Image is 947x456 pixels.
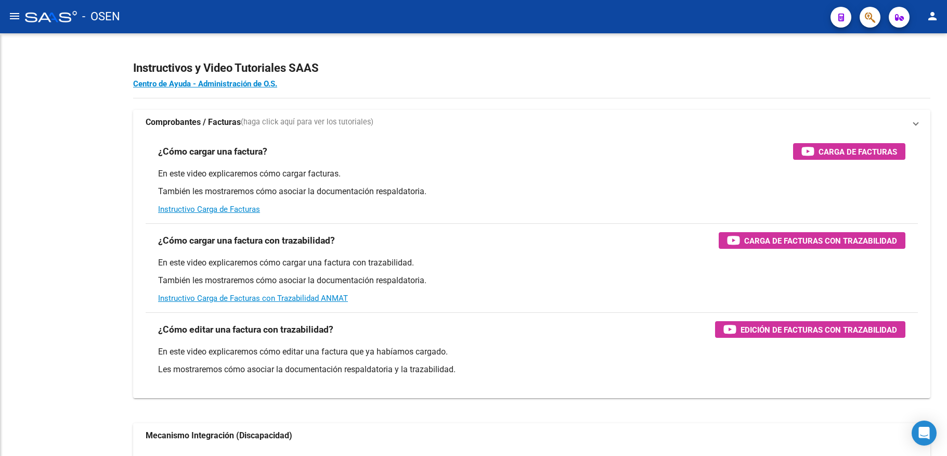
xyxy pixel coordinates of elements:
[926,10,939,22] mat-icon: person
[146,430,292,441] strong: Mecanismo Integración (Discapacidad)
[133,79,277,88] a: Centro de Ayuda - Administración de O.S.
[158,275,905,286] p: También les mostraremos cómo asociar la documentación respaldatoria.
[744,234,897,247] span: Carga de Facturas con Trazabilidad
[158,294,348,303] a: Instructivo Carga de Facturas con Trazabilidad ANMAT
[158,257,905,269] p: En este video explicaremos cómo cargar una factura con trazabilidad.
[133,58,930,78] h2: Instructivos y Video Tutoriales SAAS
[8,10,21,22] mat-icon: menu
[741,323,897,336] span: Edición de Facturas con Trazabilidad
[158,144,267,159] h3: ¿Cómo cargar una factura?
[819,145,897,158] span: Carga de Facturas
[146,117,241,128] strong: Comprobantes / Facturas
[158,233,335,248] h3: ¿Cómo cargar una factura con trazabilidad?
[715,321,905,338] button: Edición de Facturas con Trazabilidad
[133,110,930,135] mat-expansion-panel-header: Comprobantes / Facturas(haga click aquí para ver los tutoriales)
[158,168,905,180] p: En este video explicaremos cómo cargar facturas.
[158,186,905,197] p: También les mostraremos cómo asociar la documentación respaldatoria.
[158,322,333,337] h3: ¿Cómo editar una factura con trazabilidad?
[133,423,930,448] mat-expansion-panel-header: Mecanismo Integración (Discapacidad)
[82,5,120,28] span: - OSEN
[719,232,905,249] button: Carga de Facturas con Trazabilidad
[158,364,905,375] p: Les mostraremos cómo asociar la documentación respaldatoria y la trazabilidad.
[158,346,905,358] p: En este video explicaremos cómo editar una factura que ya habíamos cargado.
[133,135,930,398] div: Comprobantes / Facturas(haga click aquí para ver los tutoriales)
[241,117,373,128] span: (haga click aquí para ver los tutoriales)
[793,143,905,160] button: Carga de Facturas
[912,421,937,446] div: Open Intercom Messenger
[158,205,260,214] a: Instructivo Carga de Facturas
